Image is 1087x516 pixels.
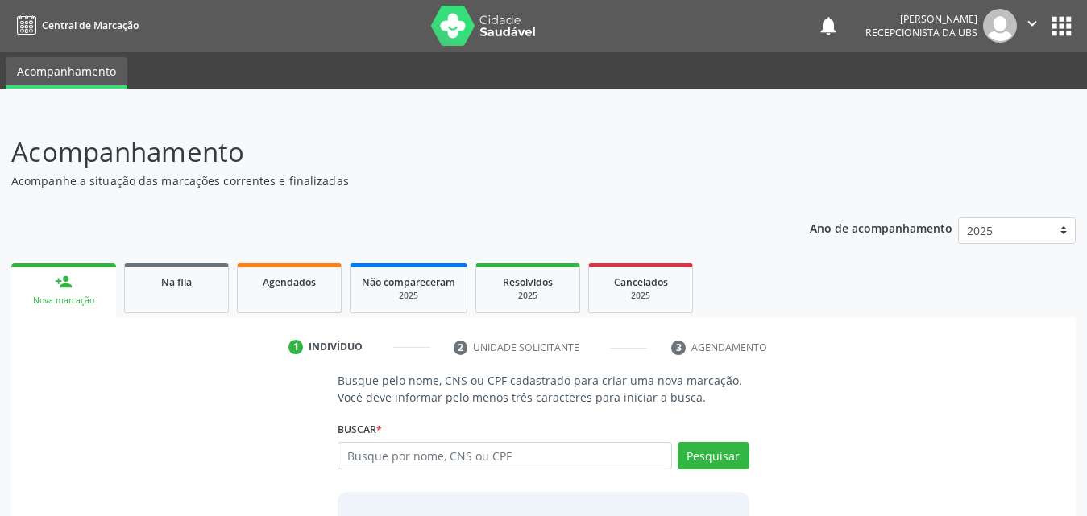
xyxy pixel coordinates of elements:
div: Indivíduo [309,340,363,354]
div: 1 [288,340,303,354]
span: Central de Marcação [42,19,139,32]
img: img [983,9,1017,43]
div: [PERSON_NAME] [865,12,977,26]
span: Resolvidos [503,275,553,289]
div: 2025 [600,290,681,302]
span: Na fila [161,275,192,289]
p: Acompanhamento [11,132,757,172]
a: Acompanhamento [6,57,127,89]
span: Recepcionista da UBS [865,26,977,39]
div: 2025 [362,290,455,302]
span: Cancelados [614,275,668,289]
button: notifications [817,14,840,37]
label: Buscar [338,417,382,442]
div: person_add [55,273,73,291]
input: Busque por nome, CNS ou CPF [338,442,672,469]
button: apps [1048,12,1076,40]
span: Não compareceram [362,275,455,289]
button: Pesquisar [678,442,749,469]
div: Nova marcação [23,295,105,307]
p: Busque pelo nome, CNS ou CPF cadastrado para criar uma nova marcação. Você deve informar pelo men... [338,372,749,406]
span: Agendados [263,275,316,289]
div: 2025 [487,290,568,302]
a: Central de Marcação [11,12,139,39]
p: Acompanhe a situação das marcações correntes e finalizadas [11,172,757,189]
button:  [1017,9,1048,43]
p: Ano de acompanhamento [810,217,952,237]
i:  [1023,14,1041,32]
